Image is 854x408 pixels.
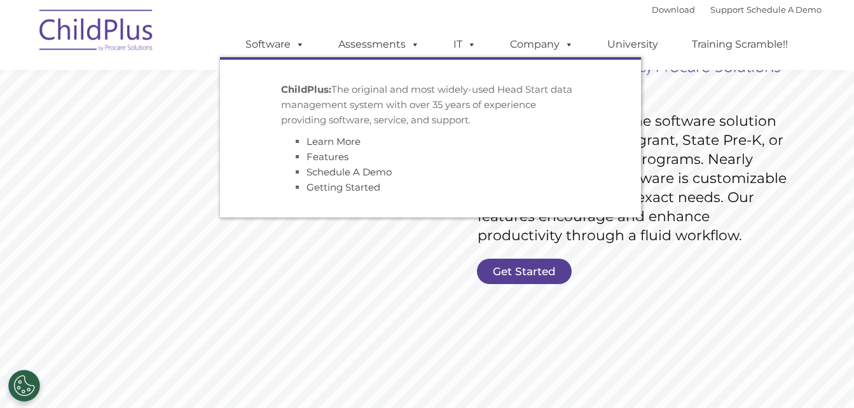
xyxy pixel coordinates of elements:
a: Support [710,4,744,15]
img: ChildPlus by Procare Solutions [33,1,160,64]
a: Assessments [326,32,432,57]
a: Get Started [477,259,572,284]
a: IT [441,32,489,57]
a: Schedule A Demo [747,4,822,15]
strong: ChildPlus: [281,83,331,95]
a: Getting Started [306,181,380,193]
a: Training Scramble!! [679,32,801,57]
p: The original and most widely-used Head Start data management system with over 35 years of experie... [281,82,580,128]
a: Features [306,151,348,163]
a: Learn More [306,135,361,147]
a: Company [497,32,586,57]
a: Schedule A Demo [306,166,392,178]
a: University [595,32,671,57]
font: | [652,4,822,15]
a: Software [233,32,317,57]
button: Cookies Settings [8,370,40,402]
a: Download [652,4,695,15]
